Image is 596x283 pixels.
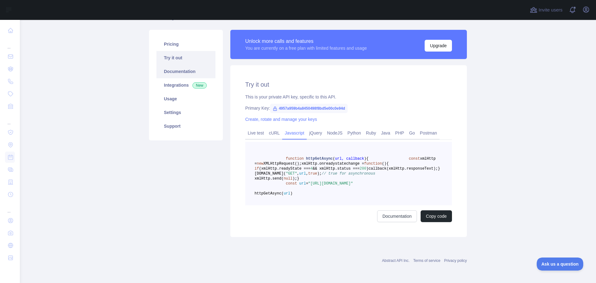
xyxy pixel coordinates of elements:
span: } [438,167,440,171]
div: ... [5,113,15,126]
a: Create, rotate and manage your keys [245,117,317,122]
span: ) [366,167,368,171]
span: [DOMAIN_NAME]( [255,171,286,176]
a: Java [379,128,393,138]
span: callback(xmlHttp.responseText); [368,167,438,171]
span: url, callback [335,157,364,161]
a: cURL [266,128,282,138]
span: httpGetAsync [306,157,333,161]
a: Python [345,128,363,138]
a: Abstract API Inc. [382,258,410,263]
a: NodeJS [324,128,345,138]
span: httpGetAsync( [255,191,284,196]
div: You are currently on a free plan with limited features and usage [245,45,367,51]
span: function [286,157,304,161]
a: Try it out [156,51,215,65]
a: Live test [245,128,266,138]
span: { [366,157,368,161]
a: Usage [156,92,215,106]
span: // true for asynchronous [322,171,375,176]
span: } [297,176,299,181]
span: 4957a959b4a8450498f8bd5e00c0e94d [270,104,348,113]
span: ) [364,157,366,161]
span: ) [384,162,386,166]
span: url [284,191,291,196]
span: url [299,171,306,176]
button: Upgrade [425,40,452,52]
span: 4 [310,167,313,171]
div: Primary Key: [245,105,452,111]
a: Go [407,128,418,138]
button: Invite users [529,5,564,15]
span: url [299,181,306,186]
span: { [386,162,389,166]
span: const [286,181,297,186]
span: 200 [359,167,366,171]
a: jQuery [307,128,324,138]
span: ( [382,162,384,166]
a: Ruby [363,128,379,138]
span: new [257,162,264,166]
div: ... [5,201,15,214]
a: Settings [156,106,215,119]
span: (xmlHttp.readyState === [259,167,310,171]
span: ); [317,171,322,176]
a: Javascript [282,128,307,138]
span: ) [290,191,292,196]
span: true [308,171,317,176]
span: null [284,176,293,181]
span: , [306,171,308,176]
a: Documentation [156,65,215,78]
span: "GET" [286,171,297,176]
a: Pricing [156,37,215,51]
span: New [192,82,207,89]
div: ... [5,37,15,50]
span: "[URL][DOMAIN_NAME]" [308,181,353,186]
h2: Try it out [245,80,452,89]
a: Privacy policy [444,258,467,263]
iframe: Toggle Customer Support [537,258,584,271]
a: PHP [393,128,407,138]
span: ); [292,176,297,181]
span: = [306,181,308,186]
span: XMLHttpRequest(); [264,162,301,166]
a: Postman [418,128,440,138]
span: ( [333,157,335,161]
a: Support [156,119,215,133]
span: Invite users [539,7,562,14]
span: , [297,171,299,176]
button: Copy code [421,210,452,222]
div: This is your private API key, specific to this API. [245,94,452,100]
span: if [255,167,259,171]
span: xmlHttp.onreadystatechange = [301,162,364,166]
a: Integrations New [156,78,215,92]
span: function [364,162,382,166]
a: Documentation [377,210,417,222]
span: xmlHttp.send( [255,176,284,181]
span: && xmlHttp.status === [313,167,359,171]
span: const [409,157,420,161]
a: Terms of service [413,258,440,263]
div: Unlock more calls and features [245,38,367,45]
